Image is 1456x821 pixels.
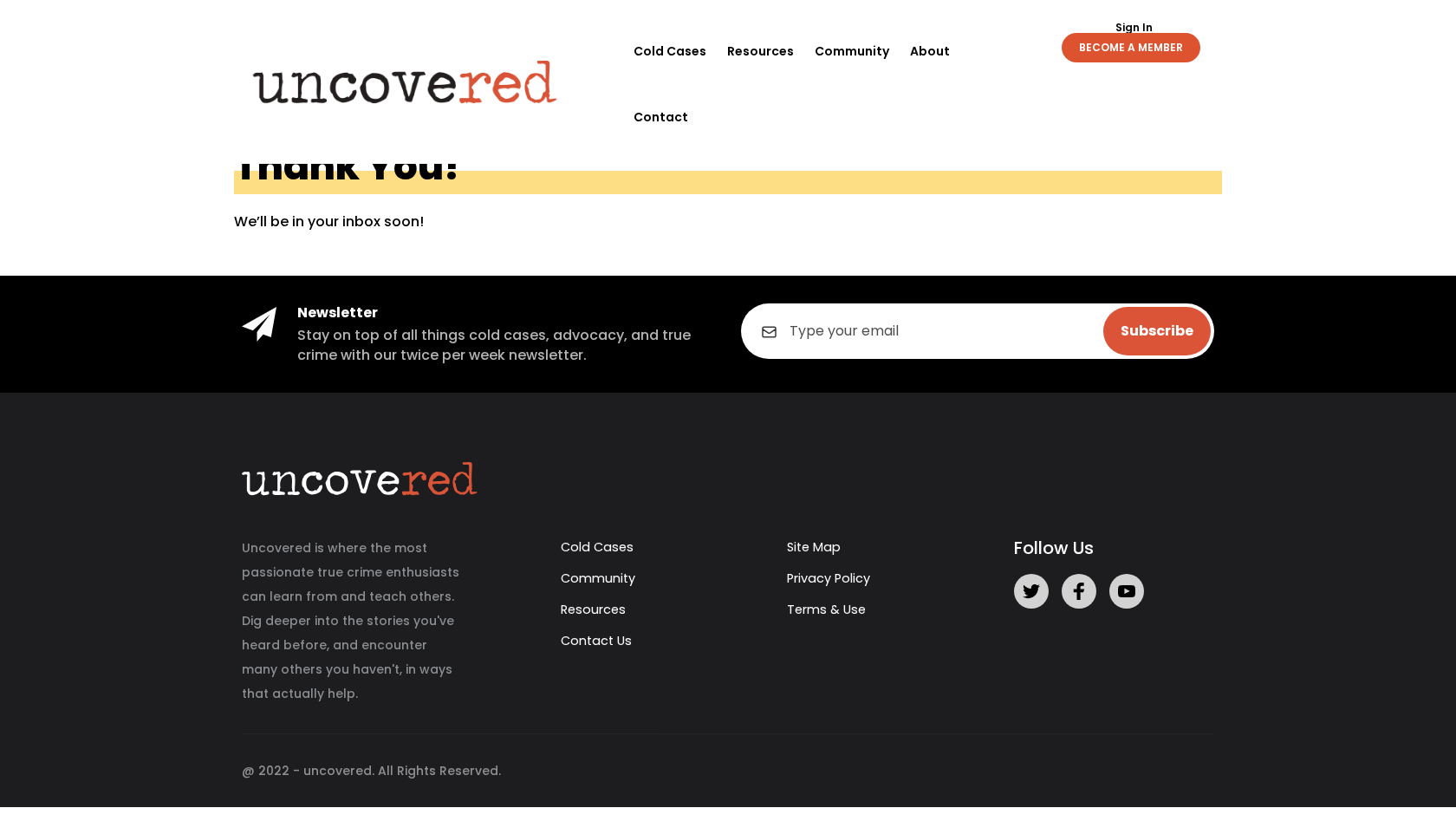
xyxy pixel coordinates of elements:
a: About [910,18,950,84]
a: Contact [634,84,688,150]
a: Privacy Policy [787,570,870,587]
h5: Stay on top of all things cold cases, advocacy, and true crime with our twice per week newsletter. [297,326,715,365]
a: Resources [561,601,626,618]
a: Terms & Use [787,601,866,618]
p: We’ll be in your inbox soon! [234,212,1222,232]
h5: Follow Us [1014,536,1214,560]
a: Community [561,570,635,587]
input: Type your email [741,303,1214,359]
h1: Thank You! [234,147,1222,194]
input: Subscribe [1103,307,1211,355]
h4: Newsletter [297,303,715,323]
img: Uncovered logo [238,48,572,115]
a: Site Map [787,538,841,556]
a: Cold Cases [634,18,706,84]
a: Community [815,18,889,84]
a: Sign In [1106,23,1162,33]
div: @ 2022 - uncovered. All Rights Reserved. [242,733,1214,779]
p: Uncovered is where the most passionate true crime enthusiasts can learn from and teach others. Di... [242,536,465,706]
a: BECOME A MEMBER [1062,33,1200,62]
a: Resources [727,18,794,84]
a: Cold Cases [561,538,634,556]
a: Contact Us [561,632,632,649]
